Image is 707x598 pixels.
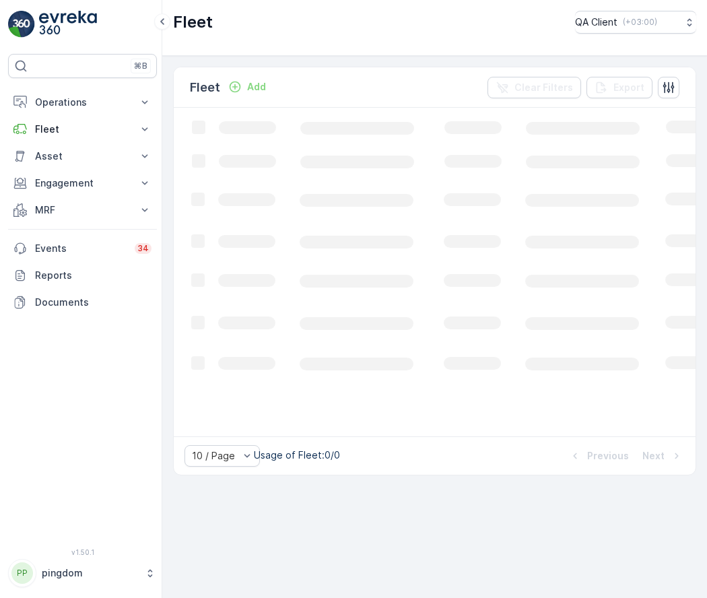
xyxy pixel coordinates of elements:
[39,11,97,38] img: logo_light-DOdMpM7g.png
[35,269,151,282] p: Reports
[8,289,157,316] a: Documents
[8,559,157,587] button: PPpingdom
[8,197,157,224] button: MRF
[247,80,266,94] p: Add
[137,243,149,254] p: 34
[254,448,340,462] p: Usage of Fleet : 0/0
[35,96,130,109] p: Operations
[35,149,130,163] p: Asset
[8,143,157,170] button: Asset
[613,81,644,94] p: Export
[587,449,629,463] p: Previous
[223,79,271,95] button: Add
[8,89,157,116] button: Operations
[8,262,157,289] a: Reports
[8,170,157,197] button: Engagement
[8,11,35,38] img: logo
[487,77,581,98] button: Clear Filters
[42,566,138,580] p: pingdom
[173,11,213,33] p: Fleet
[575,11,696,34] button: QA Client(+03:00)
[586,77,652,98] button: Export
[190,78,220,97] p: Fleet
[8,116,157,143] button: Fleet
[35,123,130,136] p: Fleet
[35,242,127,255] p: Events
[35,203,130,217] p: MRF
[134,61,147,71] p: ⌘B
[11,562,33,584] div: PP
[567,448,630,464] button: Previous
[8,235,157,262] a: Events34
[642,449,665,463] p: Next
[514,81,573,94] p: Clear Filters
[8,548,157,556] span: v 1.50.1
[575,15,617,29] p: QA Client
[35,296,151,309] p: Documents
[35,176,130,190] p: Engagement
[641,448,685,464] button: Next
[623,17,657,28] p: ( +03:00 )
